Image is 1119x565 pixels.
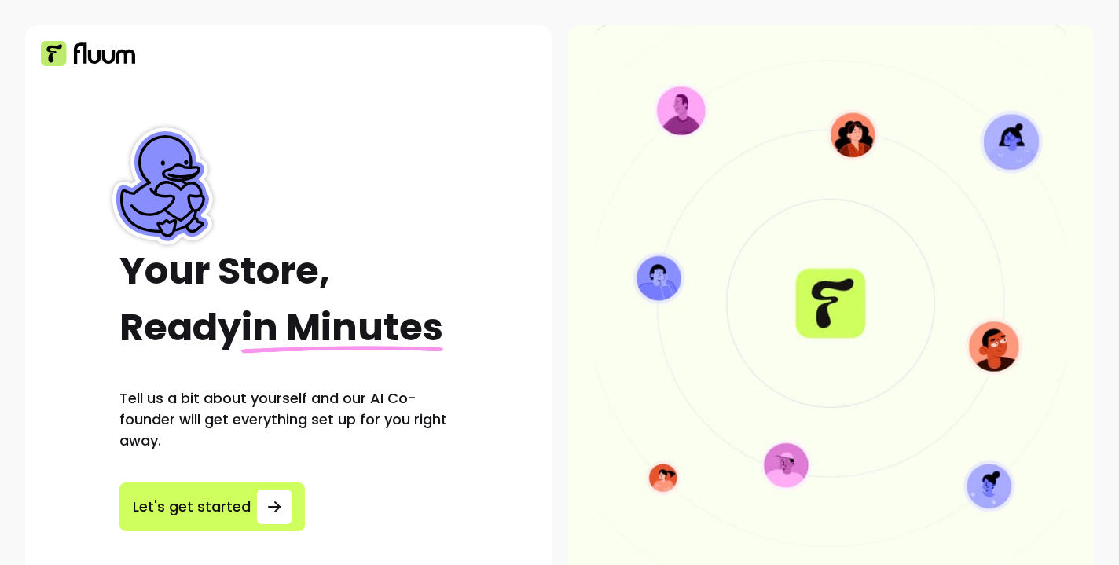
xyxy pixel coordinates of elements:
img: Fluum Logo [41,41,135,66]
span: Let's get started [133,496,251,518]
button: Let's get started [119,482,305,531]
span: in Minutes [241,301,443,354]
h1: Your Store, Ready [119,243,457,356]
h2: Tell us a bit about yourself and our AI Co-founder will get everything set up for you right away. [119,387,457,451]
img: Fluum Duck sticker [104,127,222,245]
